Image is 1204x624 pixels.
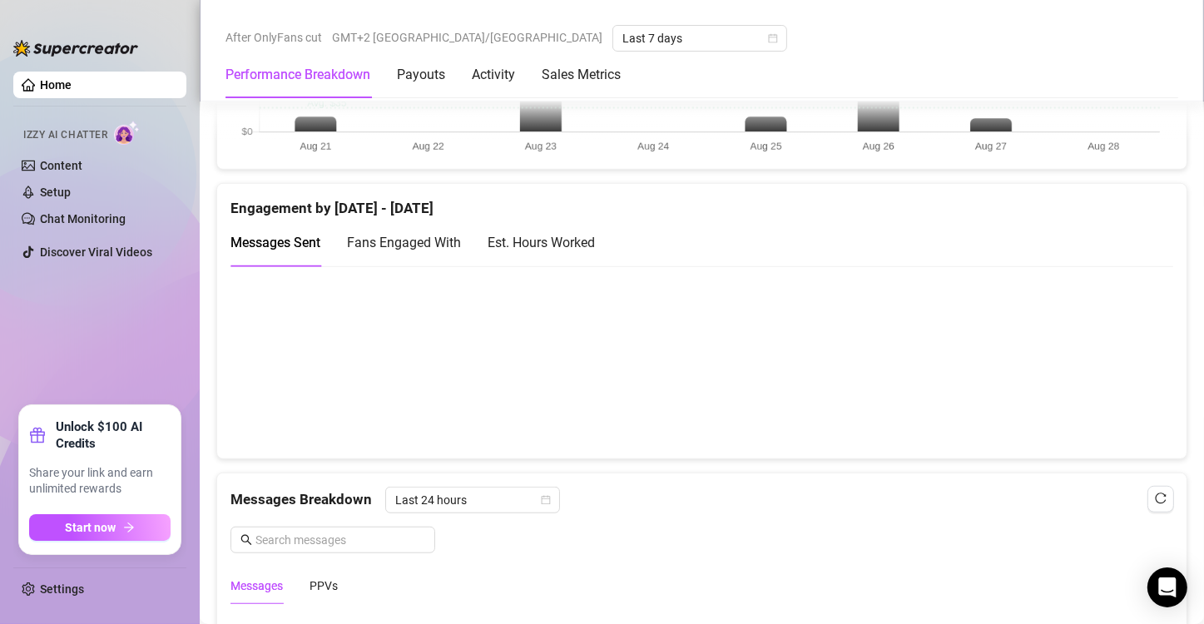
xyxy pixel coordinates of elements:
span: calendar [768,33,778,43]
span: arrow-right [123,522,135,533]
span: Fans Engaged With [347,235,461,250]
span: reload [1155,493,1167,504]
span: After OnlyFans cut [225,25,322,50]
span: Izzy AI Chatter [23,127,107,143]
span: Messages Sent [230,235,320,250]
input: Search messages [255,531,425,549]
img: AI Chatter [114,121,140,145]
span: Start now [66,521,116,534]
div: PPVs [310,577,338,595]
span: calendar [541,495,551,505]
button: Start nowarrow-right [29,514,171,541]
span: GMT+2 [GEOGRAPHIC_DATA]/[GEOGRAPHIC_DATA] [332,25,602,50]
span: gift [29,427,46,443]
a: Setup [40,186,71,199]
span: Last 7 days [622,26,777,51]
div: Engagement by [DATE] - [DATE] [230,184,1173,220]
a: Discover Viral Videos [40,245,152,259]
div: Payouts [397,65,445,85]
div: Performance Breakdown [225,65,370,85]
strong: Unlock $100 AI Credits [56,418,171,452]
div: Messages Breakdown [230,487,1173,513]
a: Home [40,78,72,92]
div: Messages [230,577,283,595]
span: Share your link and earn unlimited rewards [29,465,171,498]
a: Content [40,159,82,172]
div: Open Intercom Messenger [1147,567,1187,607]
div: Activity [472,65,515,85]
div: Est. Hours Worked [488,232,595,253]
a: Chat Monitoring [40,212,126,225]
span: search [240,534,252,546]
span: Last 24 hours [395,488,550,513]
img: logo-BBDzfeDw.svg [13,40,138,57]
div: Sales Metrics [542,65,621,85]
a: Settings [40,582,84,596]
